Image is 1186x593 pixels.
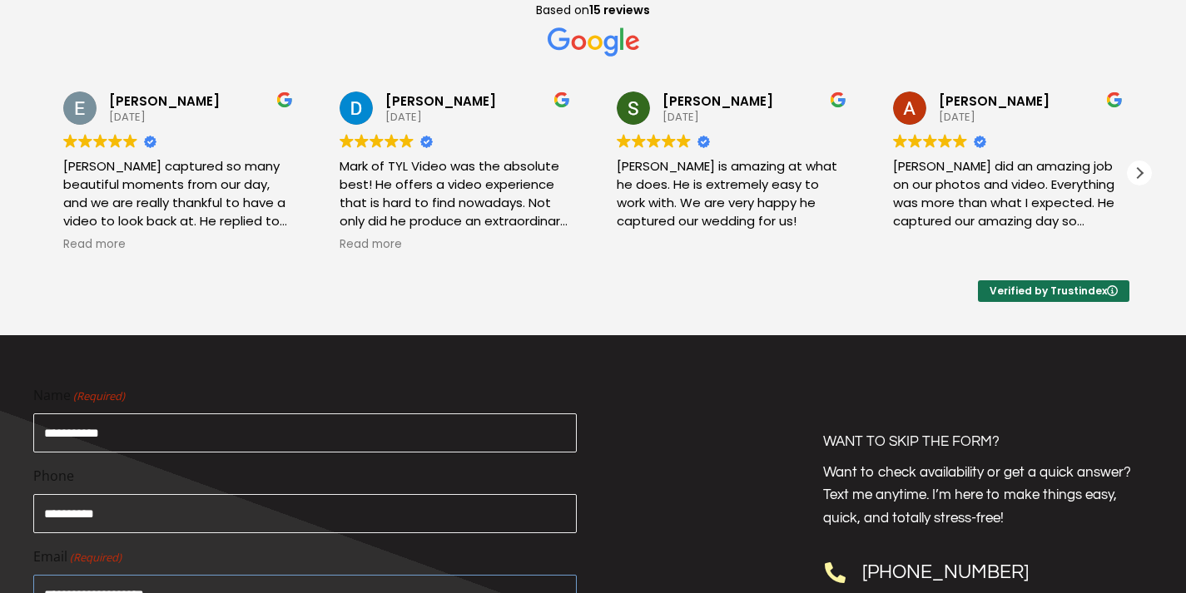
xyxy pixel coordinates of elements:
img: Google [893,134,907,148]
img: Google [677,134,691,148]
img: Google [923,134,937,148]
img: Google [662,134,676,148]
img: Google [370,134,384,148]
img: Google [340,134,354,148]
a: [PHONE_NUMBER] [862,562,1029,582]
span: Read more [63,237,126,253]
div: [PERSON_NAME] [385,92,569,110]
div: [PERSON_NAME] is amazing at what he does. He is extremely easy to work with. We are very happy he... [617,157,846,230]
img: Google [647,134,661,148]
div: Next review [1127,161,1152,185]
label: Email [33,546,577,568]
div: [DATE] [109,110,293,125]
span: Based on [536,2,650,19]
div: [PERSON_NAME] captured so many beautiful moments from our day, and we are really thankful to have... [63,157,293,230]
span: Want to check availability or get a quick answer? Text me anytime. I’m here to make things easy, ... [823,465,1131,525]
img: Google [355,134,369,148]
div: [DATE] [385,110,569,125]
div: Mark of TYL Video was the absolute best! He offers a video experience that is hard to find nowada... [340,157,569,230]
img: Google [617,134,631,148]
img: Google [953,134,967,148]
span: (Required) [72,388,126,405]
label: Name [33,385,577,407]
img: Google [632,134,646,148]
img: Sean Evancho profile picture [617,91,650,125]
span: Read more [340,237,402,253]
div: Verified by Trustindex [978,280,1129,302]
label: Phone [33,466,577,487]
span: (Required) [69,549,122,566]
div: [DATE] [662,110,846,125]
div: [DATE] [939,110,1123,125]
div: [PERSON_NAME] did an amazing job on our photos and video. Everything was more than what I expecte... [893,157,1123,230]
div: [PERSON_NAME] [109,92,293,110]
img: Dana Mandarino profile picture [340,91,373,125]
img: Google [385,134,399,148]
img: Google [63,134,77,148]
img: Google [908,134,922,148]
img: Google [548,27,639,57]
strong: 15 reviews [589,2,650,18]
img: Andrea Wagner profile picture [893,91,926,125]
img: Elizabeth Lengyel profile picture [63,91,97,125]
img: Google [399,134,414,148]
div: [PERSON_NAME] [939,92,1123,110]
img: Google [108,134,122,148]
img: Google [123,134,137,148]
img: Google [78,134,92,148]
img: Google [938,134,952,148]
div: [PERSON_NAME] [662,92,846,110]
img: Google [93,134,107,148]
span: WANT TO SKIP THE FORM? [823,434,1000,449]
